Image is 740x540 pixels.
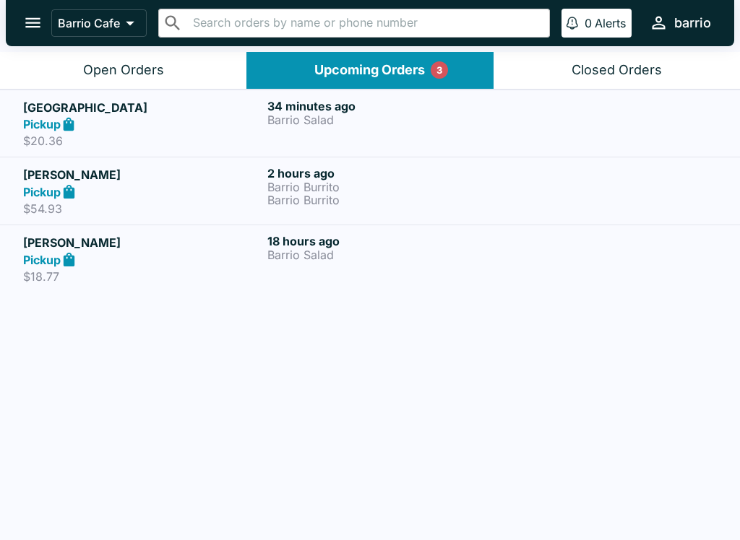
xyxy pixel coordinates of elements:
[23,117,61,131] strong: Pickup
[14,4,51,41] button: open drawer
[189,13,543,33] input: Search orders by name or phone number
[267,248,506,261] p: Barrio Salad
[436,63,442,77] p: 3
[23,99,262,116] h5: [GEOGRAPHIC_DATA]
[23,185,61,199] strong: Pickup
[23,134,262,148] p: $20.36
[83,62,164,79] div: Open Orders
[51,9,147,37] button: Barrio Cafe
[267,193,506,206] p: Barrio Burrito
[314,62,425,79] div: Upcoming Orders
[572,62,662,79] div: Closed Orders
[23,253,61,267] strong: Pickup
[267,113,506,126] p: Barrio Salad
[267,234,506,248] h6: 18 hours ago
[267,166,506,180] h6: 2 hours ago
[58,16,120,30] p: Barrio Cafe
[674,14,711,32] div: barrio
[23,201,262,216] p: $54.93
[23,234,262,251] h5: [PERSON_NAME]
[585,16,592,30] p: 0
[23,166,262,183] h5: [PERSON_NAME]
[595,16,626,30] p: Alerts
[267,99,506,113] h6: 34 minutes ago
[23,269,262,284] p: $18.77
[267,180,506,193] p: Barrio Burrito
[643,7,717,38] button: barrio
